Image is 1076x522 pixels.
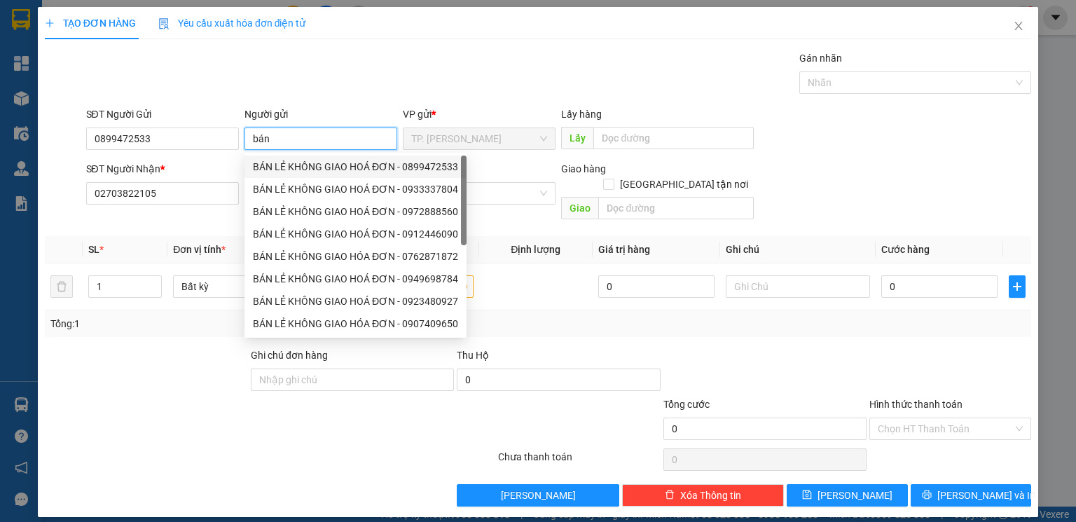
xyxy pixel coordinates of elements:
span: plus [45,18,55,28]
input: Dọc đường [598,197,754,219]
div: BÁN LẺ KHÔNG GIAO HOÁ ĐƠN - 0899472533 [244,156,467,178]
label: Hình thức thanh toán [869,399,963,410]
div: BÁN LẺ KHÔNG GIAO HOÁ ĐƠN - 0949698784 [253,271,458,287]
span: [PERSON_NAME] [501,488,576,503]
span: printer [922,490,932,501]
div: BÁN LẺ KHÔNG GIAO HOÁ ĐƠN - 0972888560 [253,204,458,219]
input: Dọc đường [593,127,754,149]
span: Giá trị hàng [598,244,650,255]
span: Vĩnh Long [411,183,547,204]
label: Gán nhãn [799,53,842,64]
span: Lấy hàng [561,109,602,120]
button: printer[PERSON_NAME] và In [911,484,1032,507]
span: Tổng cước [663,399,710,410]
div: BÁN LẺ KHÔNG GIAO HÓA ĐƠN - 0762871872 [253,249,458,264]
input: 0 [598,275,715,298]
span: Lấy [561,127,593,149]
span: Bất kỳ [181,276,309,297]
span: [GEOGRAPHIC_DATA] tận nơi [614,177,754,192]
div: BÁN LẺ KHÔNG GIAO HOÁ ĐƠN - 0949698784 [244,268,467,290]
span: Yêu cầu xuất hóa đơn điện tử [158,18,306,29]
span: plus [1009,281,1025,292]
div: SĐT Người Gửi [86,107,239,122]
span: Đơn vị tính [173,244,226,255]
label: Ghi chú đơn hàng [251,350,328,361]
div: BÁN LẺ KHÔNG GIAO HÓA ĐƠN - 0907409650 [253,316,458,331]
button: deleteXóa Thông tin [622,484,784,507]
input: Ghi Chú [726,275,870,298]
div: SĐT Người Nhận [86,161,239,177]
div: BÁN LẺ KHÔNG GIAO HOÁ ĐƠN - 0923480927 [244,290,467,312]
div: BÁN LẺ KHÔNG GIAO HOÁ ĐƠN - 0933337804 [244,178,467,200]
div: BÁN LẺ KHÔNG GIAO HOÁ ĐƠN - 0972888560 [244,200,467,223]
div: BÁN LẺ KHÔNG GIAO HOÁ ĐƠN - 0912446090 [244,223,467,245]
span: [PERSON_NAME] [818,488,892,503]
img: icon [158,18,170,29]
span: Định lượng [511,244,560,255]
div: Tổng: 1 [50,316,416,331]
span: TẠO ĐƠN HÀNG [45,18,136,29]
div: BÁN LẺ KHÔNG GIAO HÓA ĐƠN - 0762871872 [244,245,467,268]
span: Giao [561,197,598,219]
span: Thu Hộ [457,350,489,361]
div: BÁN LẺ KHÔNG GIAO HÓA ĐƠN - 0907409650 [244,312,467,335]
div: BÁN LẺ KHÔNG GIAO HOÁ ĐƠN - 0933337804 [253,181,458,197]
button: delete [50,275,73,298]
div: Chưa thanh toán [497,449,661,474]
div: BÁN LẺ KHÔNG GIAO HOÁ ĐƠN - 0899472533 [253,159,458,174]
input: Ghi chú đơn hàng [251,369,454,391]
span: TP. Hồ Chí Minh [411,128,547,149]
span: delete [665,490,675,501]
span: save [802,490,812,501]
button: [PERSON_NAME] [457,484,619,507]
button: save[PERSON_NAME] [787,484,908,507]
span: close [1013,20,1024,32]
span: SL [88,244,99,255]
div: BÁN LẺ KHÔNG GIAO HOÁ ĐƠN - 0923480927 [253,294,458,309]
span: Xóa Thông tin [680,488,741,503]
th: Ghi chú [720,236,876,263]
div: VP gửi [403,107,556,122]
div: BÁN LẺ KHÔNG GIAO HOÁ ĐƠN - 0912446090 [253,226,458,242]
span: Cước hàng [881,244,930,255]
span: [PERSON_NAME] và In [937,488,1035,503]
div: Người gửi [244,107,397,122]
button: plus [1009,275,1026,298]
span: Giao hàng [561,163,606,174]
button: Close [999,7,1038,46]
